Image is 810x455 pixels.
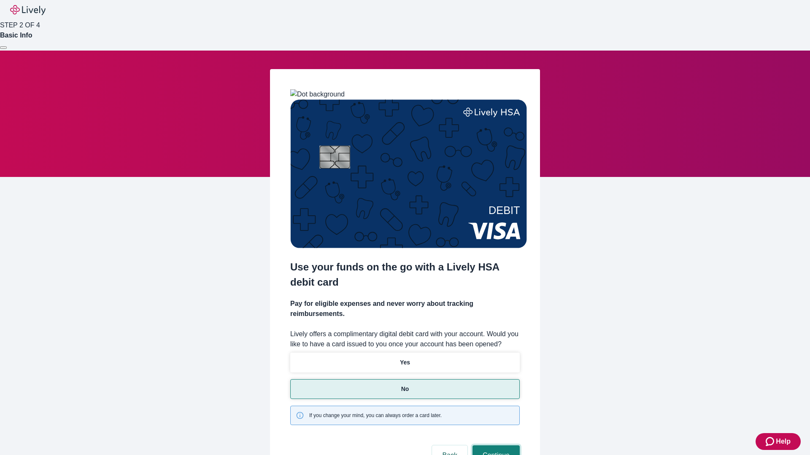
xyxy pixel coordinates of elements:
button: Yes [290,353,520,372]
svg: Zendesk support icon [766,436,776,447]
p: Yes [400,358,410,367]
h4: Pay for eligible expenses and never worry about tracking reimbursements. [290,299,520,319]
span: Help [776,436,791,447]
label: Lively offers a complimentary digital debit card with your account. Would you like to have a card... [290,329,520,349]
img: Dot background [290,89,345,99]
h2: Use your funds on the go with a Lively HSA debit card [290,260,520,290]
span: If you change your mind, you can always order a card later. [309,412,442,419]
button: Zendesk support iconHelp [756,433,801,450]
button: No [290,379,520,399]
img: Lively [10,5,46,15]
p: No [401,385,409,393]
img: Debit card [290,99,527,248]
